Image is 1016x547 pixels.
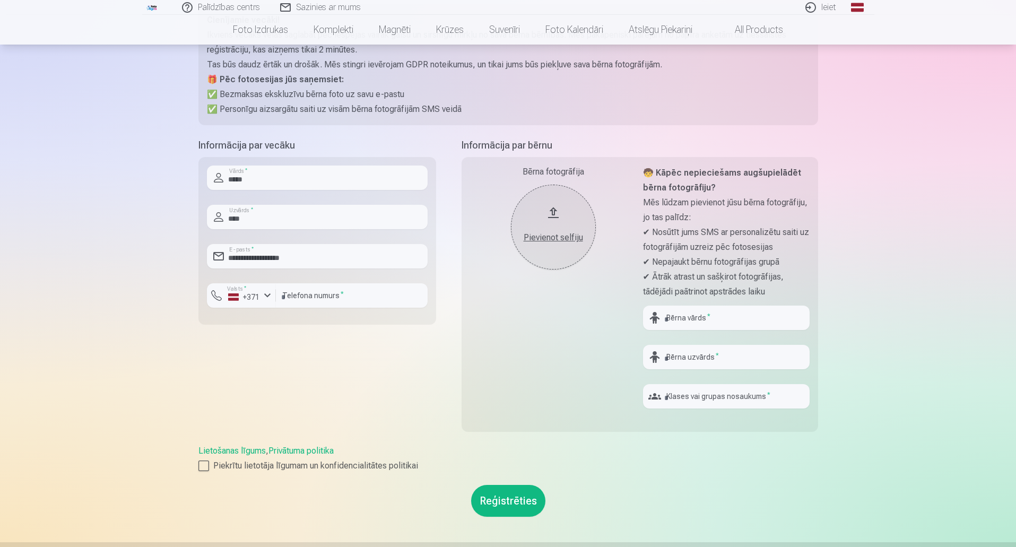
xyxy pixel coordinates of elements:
[207,87,810,102] p: ✅ Bezmaksas ekskluzīvu bērna foto uz savu e-pastu
[470,166,637,178] div: Bērna fotogrāfija
[643,168,801,193] strong: 🧒 Kāpēc nepieciešams augšupielādēt bērna fotogrāfiju?
[207,102,810,117] p: ✅ Personīgu aizsargātu saiti uz visām bērna fotogrāfijām SMS veidā
[643,195,810,225] p: Mēs lūdzam pievienot jūsu bērna fotogrāfiju, jo tas palīdz:
[366,15,423,45] a: Magnēti
[207,74,344,84] strong: 🎁 Pēc fotosesijas jūs saņemsiet:
[643,255,810,270] p: ✔ Nepajaukt bērnu fotogrāfijas grupā
[643,225,810,255] p: ✔ Nosūtīt jums SMS ar personalizētu saiti uz fotogrāfijām uzreiz pēc fotosesijas
[522,231,585,244] div: Pievienot selfiju
[705,15,796,45] a: All products
[207,283,276,308] button: Valsts*+371
[198,445,818,472] div: ,
[198,138,436,153] h5: Informācija par vecāku
[228,292,260,302] div: +371
[198,459,818,472] label: Piekrītu lietotāja līgumam un konfidencialitātes politikai
[476,15,533,45] a: Suvenīri
[511,185,596,270] button: Pievienot selfiju
[301,15,366,45] a: Komplekti
[220,15,301,45] a: Foto izdrukas
[471,485,545,517] button: Reģistrēties
[224,285,250,293] label: Valsts
[423,15,476,45] a: Krūzes
[268,446,334,456] a: Privātuma politika
[207,57,810,72] p: Tas būs daudz ērtāk un drošāk. Mēs stingri ievērojam GDPR noteikumus, un tikai jums būs piekļuve ...
[146,4,158,11] img: /fa1
[533,15,616,45] a: Foto kalendāri
[198,446,266,456] a: Lietošanas līgums
[643,270,810,299] p: ✔ Ātrāk atrast un sašķirot fotogrāfijas, tādējādi paātrinot apstrādes laiku
[616,15,705,45] a: Atslēgu piekariņi
[462,138,818,153] h5: Informācija par bērnu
